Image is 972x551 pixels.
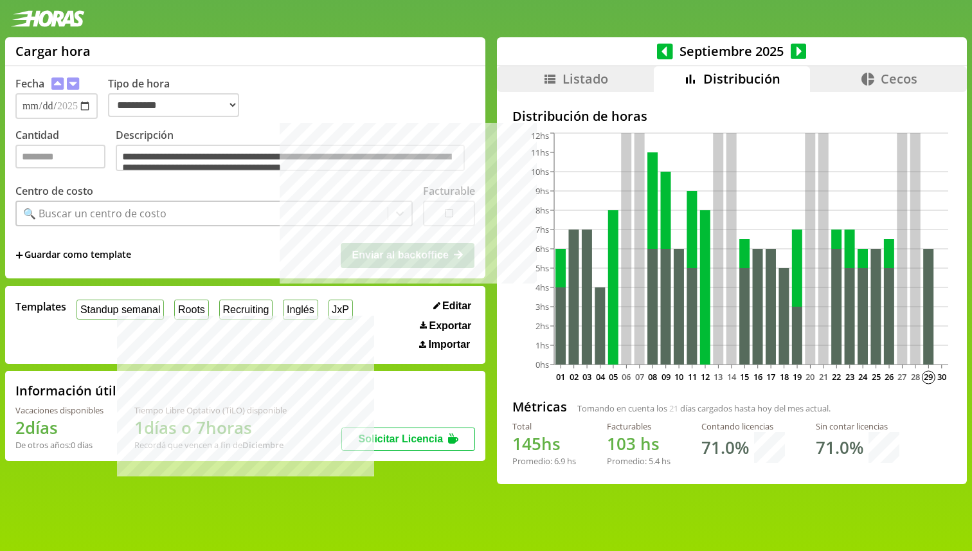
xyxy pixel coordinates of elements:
text: 28 [911,371,920,383]
label: Facturable [423,184,475,198]
text: 21 [819,371,828,383]
tspan: 2hs [535,320,549,332]
tspan: 3hs [535,301,549,312]
b: Diciembre [242,439,283,451]
span: 103 [607,432,636,455]
button: Exportar [416,320,475,332]
span: Solicitar Licencia [358,433,443,444]
div: Promedio: hs [607,455,670,467]
text: 30 [937,371,946,383]
text: 03 [582,371,591,383]
tspan: 0hs [535,359,549,370]
input: Cantidad [15,145,105,168]
tspan: 1hs [535,339,549,351]
div: Total [512,420,576,432]
span: Exportar [429,320,472,332]
textarea: Descripción [116,145,465,172]
button: Standup semanal [76,300,164,320]
h1: 2 días [15,416,104,439]
tspan: 11hs [531,147,549,158]
span: + [15,248,23,262]
label: Centro de costo [15,184,93,198]
label: Cantidad [15,128,116,175]
div: Contando licencias [701,420,785,432]
button: JxP [328,300,353,320]
div: Tiempo Libre Optativo (TiLO) disponible [134,404,287,416]
button: Solicitar Licencia [341,428,475,451]
text: 12 [701,371,710,383]
tspan: 12hs [531,130,549,141]
button: Recruiting [219,300,273,320]
span: Cecos [881,70,917,87]
text: 02 [570,371,579,383]
text: 06 [622,371,631,383]
div: Promedio: hs [512,455,576,467]
text: 27 [897,371,906,383]
span: +Guardar como template [15,248,131,262]
h2: Métricas [512,398,567,415]
h1: 71.0 % [701,436,749,459]
text: 16 [753,371,762,383]
text: 18 [779,371,788,383]
tspan: 9hs [535,185,549,197]
text: 01 [556,371,565,383]
h2: Información útil [15,382,116,399]
text: 05 [609,371,618,383]
text: 09 [661,371,670,383]
span: 145 [512,432,541,455]
text: 23 [845,371,854,383]
text: 11 [687,371,696,383]
text: 17 [766,371,775,383]
span: Importar [428,339,470,350]
div: 🔍 Buscar un centro de costo [23,206,166,221]
h2: Distribución de horas [512,107,951,125]
text: 15 [740,371,749,383]
tspan: 6hs [535,243,549,255]
text: 24 [858,371,868,383]
div: Sin contar licencias [816,420,899,432]
div: Recordá que vencen a fin de [134,439,287,451]
span: 21 [669,402,678,414]
span: Tomando en cuenta los días cargados hasta hoy del mes actual. [577,402,831,414]
img: logotipo [10,10,85,27]
tspan: 8hs [535,204,549,216]
tspan: 4hs [535,282,549,293]
tspan: 10hs [531,166,549,177]
text: 10 [674,371,683,383]
span: Templates [15,300,66,314]
span: 6.9 [554,455,565,467]
div: De otros años: 0 días [15,439,104,451]
text: 07 [635,371,644,383]
tspan: 7hs [535,224,549,235]
h1: 71.0 % [816,436,863,459]
text: 29 [924,371,933,383]
span: Editar [442,300,471,312]
text: 14 [727,371,737,383]
span: 5.4 [649,455,660,467]
button: Inglés [283,300,318,320]
text: 19 [793,371,802,383]
span: Listado [562,70,608,87]
text: 13 [714,371,723,383]
h1: hs [607,432,670,455]
button: Roots [174,300,208,320]
text: 04 [595,371,605,383]
label: Tipo de hora [108,77,249,119]
span: Distribución [703,70,780,87]
tspan: 5hs [535,262,549,274]
h1: hs [512,432,576,455]
h1: 1 días o 7 horas [134,416,287,439]
div: Facturables [607,420,670,432]
span: Septiembre 2025 [673,42,791,60]
label: Fecha [15,77,44,91]
button: Editar [429,300,476,312]
text: 08 [648,371,657,383]
label: Descripción [116,128,475,175]
select: Tipo de hora [108,93,239,117]
text: 26 [885,371,894,383]
text: 20 [806,371,815,383]
h1: Cargar hora [15,42,91,60]
text: 22 [832,371,841,383]
text: 25 [872,371,881,383]
div: Vacaciones disponibles [15,404,104,416]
